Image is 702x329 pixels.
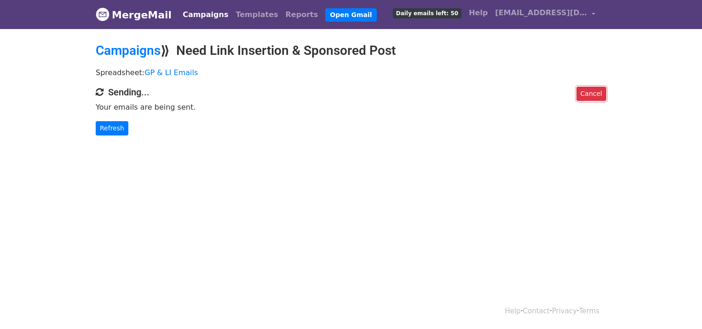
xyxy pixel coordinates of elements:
p: Your emails are being sent. [96,102,606,112]
a: Terms [579,307,599,315]
a: Reports [282,6,322,24]
a: Daily emails left: 50 [389,4,465,22]
img: MergeMail logo [96,7,109,21]
h2: ⟫ Need Link Insertion & Sponsored Post [96,43,606,59]
a: Help [465,4,491,22]
a: Contact [523,307,550,315]
p: Spreadsheet: [96,68,606,77]
a: GP & LI Emails [144,68,198,77]
h4: Sending... [96,87,606,98]
a: Campaigns [179,6,232,24]
a: Open Gmail [325,8,376,22]
a: Refresh [96,121,128,135]
span: Daily emails left: 50 [393,8,461,18]
a: [EMAIL_ADDRESS][DOMAIN_NAME] [491,4,599,25]
span: [EMAIL_ADDRESS][DOMAIN_NAME] [495,7,587,18]
a: Help [505,307,521,315]
a: MergeMail [96,5,172,24]
a: Campaigns [96,43,161,58]
a: Templates [232,6,282,24]
iframe: Chat Widget [656,285,702,329]
a: Privacy [552,307,577,315]
a: Cancel [576,87,606,101]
